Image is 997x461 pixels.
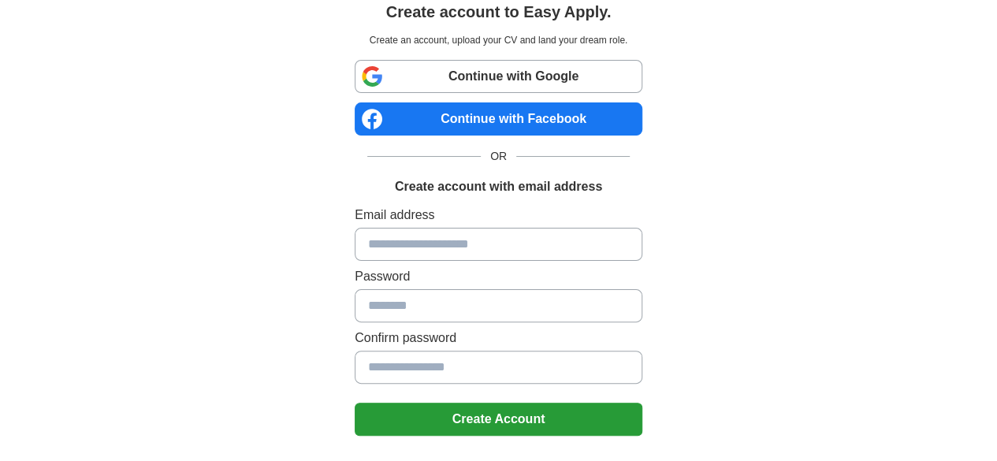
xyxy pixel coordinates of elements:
h1: Create account with email address [395,177,602,196]
button: Create Account [355,403,642,436]
span: OR [481,148,516,165]
p: Create an account, upload your CV and land your dream role. [358,33,639,47]
label: Confirm password [355,329,642,348]
a: Continue with Facebook [355,102,642,136]
a: Continue with Google [355,60,642,93]
label: Password [355,267,642,286]
label: Email address [355,206,642,225]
